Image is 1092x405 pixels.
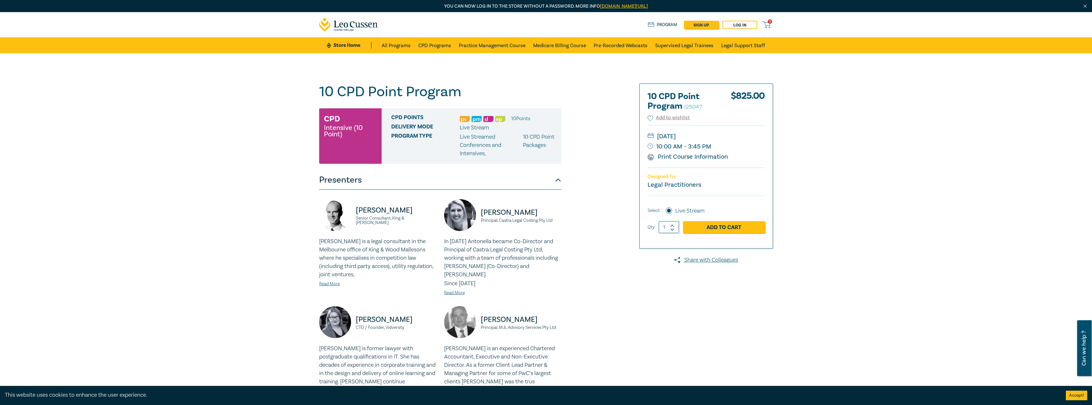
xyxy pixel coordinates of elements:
span: Can we help ? [1081,324,1087,372]
small: I25047 [684,103,702,111]
img: Substantive Law [483,116,494,122]
a: Log in [722,21,757,29]
small: 10:00 AM - 3:45 PM [648,141,765,152]
p: [PERSON_NAME] is a legal consultant in the Melbourne office of King & Wood Mallesons where he spe... [319,237,436,279]
a: Pre-Recorded Webcasts [594,37,648,53]
h1: 10 CPD Point Program [319,83,561,100]
small: Senior Consultant, King & [PERSON_NAME] [356,216,436,225]
p: Designed for [648,174,765,180]
p: In [DATE] Antonella became Co-Director and Principal of Castra Legal Costing Pty Ltd, working wit... [444,237,561,279]
div: This website uses cookies to enhance the user experience. [5,391,1056,399]
a: Medicare Billing Course [533,37,586,53]
span: CPD Points [391,114,460,123]
a: Program [648,21,678,28]
span: Delivery Mode [391,124,460,132]
img: https://s3.ap-southeast-2.amazonaws.com/leo-cussen-store-production-content/Contacts/Natalie%20Wi... [319,306,351,338]
p: You can now log in to the store without a password. More info [319,3,773,10]
a: Store Home [327,42,371,49]
small: [DATE] [648,131,765,141]
img: https://s3.ap-southeast-2.amazonaws.com/leo-cussen-store-production-content/Contacts/Antonella%20... [444,199,476,231]
span: 0 [768,19,772,24]
a: [DOMAIN_NAME][URL] [600,3,648,9]
a: Supervised Legal Trainees [655,37,714,53]
a: CPD Programs [418,37,451,53]
small: Legal Practitioners [648,181,701,189]
span: Program type [391,133,460,158]
h2: 10 CPD Point Program [648,92,718,111]
img: Practice Management & Business Skills [472,116,482,122]
a: Print Course Information [648,153,728,161]
span: Select: [648,207,660,214]
small: Principal, Castra Legal Costing Pty Ltd [481,218,561,223]
p: Live Streamed Conferences and Intensives , [460,133,523,158]
p: [PERSON_NAME] [481,315,561,325]
img: Close [1082,4,1088,9]
small: CTO / Founder, Vidversity [356,325,436,330]
label: Qty [648,224,655,231]
input: 1 [659,221,679,233]
img: https://s3.ap-southeast-2.amazonaws.com/leo-cussen-store-production-content/Contacts/Mark%20J.%20... [444,306,476,338]
a: Add to Cart [683,221,765,233]
img: https://s3.ap-southeast-2.amazonaws.com/leo-cussen-store-production-content/Contacts/Andrew%20Mon... [319,199,351,231]
a: Share with Colleagues [639,256,773,264]
p: [PERSON_NAME] [356,315,436,325]
button: Add to wishlist [648,114,690,121]
span: Live Stream [460,124,489,131]
img: Ethics & Professional Responsibility [495,116,505,122]
a: Read More [319,281,340,287]
p: [PERSON_NAME] [356,205,436,215]
p: Since [DATE] [444,279,561,288]
a: Legal Support Staff [721,37,765,53]
h3: CPD [324,113,340,125]
a: Read More [444,290,465,296]
small: Principal, MJL Advisory Services Pty Ltd [481,325,561,330]
p: [PERSON_NAME] is an experienced Chartered Accountant, Executive and Non-Executive Director. As a ... [444,344,561,386]
img: Professional Skills [460,116,470,122]
button: Accept cookies [1066,391,1087,400]
p: 10 CPD Point Packages [523,133,556,158]
div: $ 825.00 [731,92,765,114]
label: Live Stream [675,207,705,215]
li: 10 Point s [511,114,530,123]
p: [PERSON_NAME] [481,207,561,218]
small: Intensive (10 Point) [324,125,377,137]
a: All Programs [382,37,411,53]
p: [PERSON_NAME] is former lawyer with postgraduate qualifications in IT. She has decades of experie... [319,344,436,386]
a: Practice Management Course [459,37,525,53]
a: sign up [684,21,719,29]
button: Presenters [319,170,561,190]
